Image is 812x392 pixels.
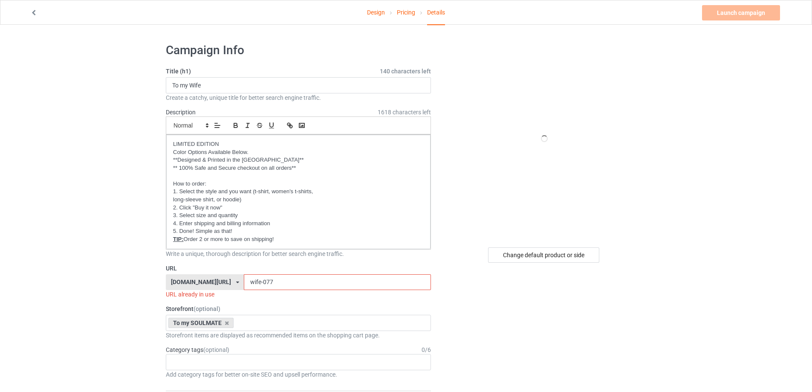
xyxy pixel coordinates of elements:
p: Order 2 or more to save on shipping! [173,235,424,244]
h1: Campaign Info [166,43,431,58]
label: URL [166,264,431,273]
label: Category tags [166,346,229,354]
div: Create a catchy, unique title for better search engine traffic. [166,93,431,102]
div: Details [427,0,445,25]
label: Description [166,109,196,116]
span: (optional) [194,305,220,312]
span: 140 characters left [380,67,431,75]
div: Add category tags for better on-site SEO and upsell performance. [166,370,431,379]
p: 3. Select size and quantity [173,212,424,220]
p: LIMITED EDITION [173,140,424,148]
u: TIP: [173,236,184,242]
a: Design [367,0,385,24]
p: 1. Select the style and you want (t-shirt, women's t-shirts, [173,188,424,196]
p: long-sleeve shirt, or hoodie) [173,196,424,204]
label: Title (h1) [166,67,431,75]
div: Storefront items are displayed as recommended items on the shopping cart page. [166,331,431,340]
p: 5. Done! Simple as that! [173,227,424,235]
p: Color Options Available Below. [173,148,424,157]
div: [DOMAIN_NAME][URL] [171,279,231,285]
a: Pricing [397,0,415,24]
p: 4. Enter shipping and billing information [173,220,424,228]
span: (optional) [203,346,229,353]
label: Storefront [166,305,431,313]
p: **Designed & Printed in the [GEOGRAPHIC_DATA]** [173,156,424,164]
div: Write a unique, thorough description for better search engine traffic. [166,250,431,258]
span: 1618 characters left [378,108,431,116]
div: URL already in use [166,290,431,299]
div: To my SOULMATE [168,318,234,328]
div: Change default product or side [488,247,599,263]
p: 2. Click "Buy it now" [173,204,424,212]
div: 0 / 6 [422,346,431,354]
p: ** 100% Safe and Secure checkout on all orders** [173,164,424,172]
p: How to order: [173,180,424,188]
